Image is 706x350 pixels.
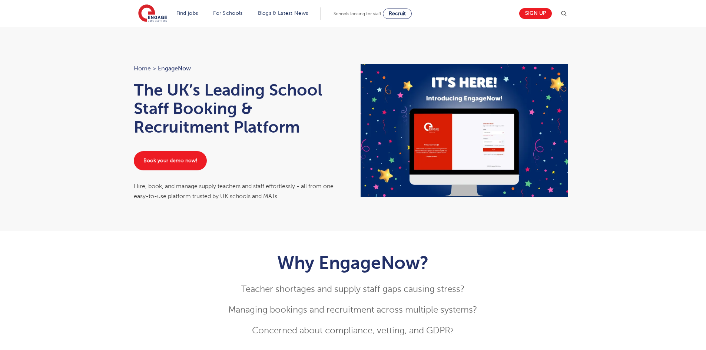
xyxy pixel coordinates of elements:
a: Book your demo now! [134,151,207,170]
span: EngageNow [158,64,191,73]
a: Find jobs [176,10,198,16]
a: For Schools [213,10,242,16]
span: ? [252,327,454,335]
nav: breadcrumb [134,64,346,73]
a: Blogs & Latest News [258,10,308,16]
a: Home [134,65,151,72]
img: Engage Education [138,4,167,23]
span: Schools looking for staff [334,11,381,16]
span: Concerned about compliance, vetting, and GDPR [252,326,450,336]
span: > [153,65,156,72]
a: Recruit [383,9,412,19]
a: Sign up [519,8,552,19]
div: Hire, book, and manage supply teachers and staff effortlessly - all from one easy-to-use platform... [134,181,346,201]
h1: The UK’s Leading School Staff Booking & Recruitment Platform [134,81,346,136]
span: Managing bookings and recruitment across multiple systems? [228,305,477,315]
span: Teacher shortages and supply staff gaps causing stress? [241,284,465,294]
span: Recruit [389,11,406,16]
b: Why EngageNow? [277,253,428,273]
